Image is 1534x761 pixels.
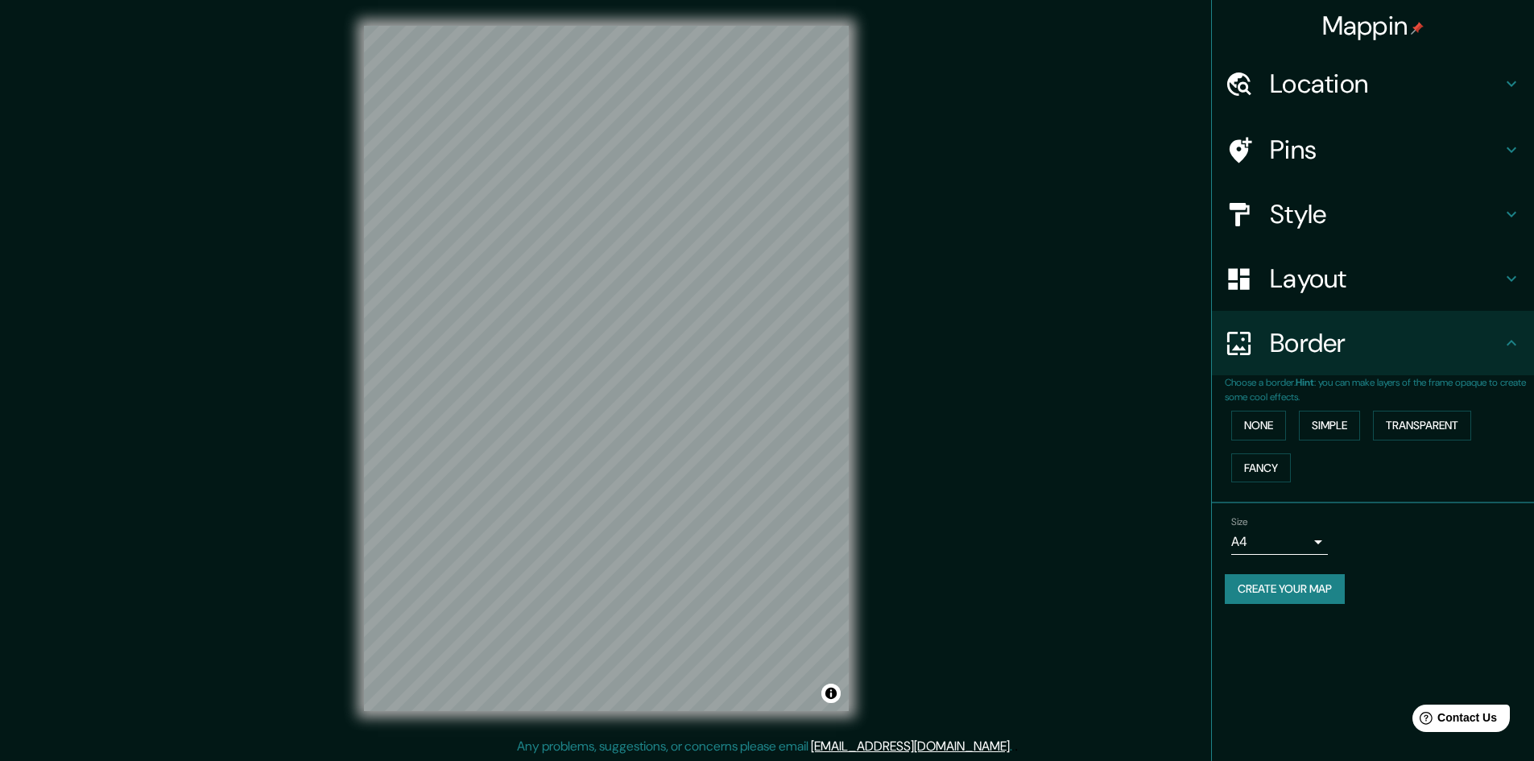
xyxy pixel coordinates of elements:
button: None [1231,411,1286,440]
canvas: Map [364,26,849,711]
button: Toggle attribution [821,684,841,703]
label: Size [1231,515,1248,529]
h4: Location [1270,68,1502,100]
p: Choose a border. : you can make layers of the frame opaque to create some cool effects. [1225,375,1534,404]
div: Layout [1212,246,1534,311]
button: Fancy [1231,453,1291,483]
b: Hint [1296,376,1314,389]
p: Any problems, suggestions, or concerns please email . [517,737,1012,756]
div: . [1012,737,1015,756]
div: Border [1212,311,1534,375]
img: pin-icon.png [1411,22,1424,35]
h4: Pins [1270,134,1502,166]
div: A4 [1231,529,1328,555]
div: . [1015,737,1018,756]
div: Pins [1212,118,1534,182]
h4: Style [1270,198,1502,230]
h4: Layout [1270,263,1502,295]
button: Create your map [1225,574,1345,604]
button: Simple [1299,411,1360,440]
h4: Border [1270,327,1502,359]
iframe: Help widget launcher [1391,698,1516,743]
div: Location [1212,52,1534,116]
div: Style [1212,182,1534,246]
a: [EMAIL_ADDRESS][DOMAIN_NAME] [811,738,1010,755]
button: Transparent [1373,411,1471,440]
h4: Mappin [1322,10,1424,42]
